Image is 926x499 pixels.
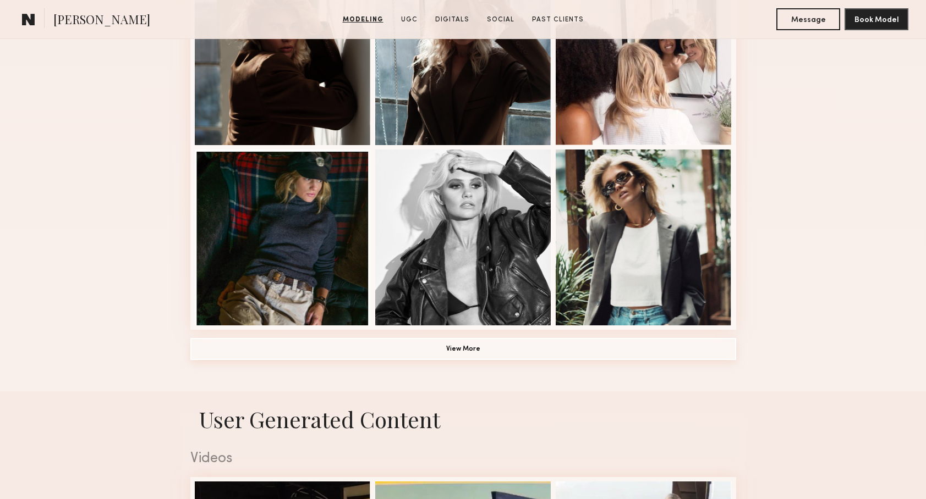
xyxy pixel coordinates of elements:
button: View More [190,338,736,360]
a: Digitals [431,15,474,25]
h1: User Generated Content [182,404,745,434]
a: Past Clients [528,15,588,25]
span: [PERSON_NAME] [53,11,150,30]
a: Social [483,15,519,25]
a: Book Model [845,14,908,24]
div: Videos [190,452,736,466]
a: Modeling [338,15,388,25]
button: Message [776,8,840,30]
button: Book Model [845,8,908,30]
a: UGC [397,15,422,25]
